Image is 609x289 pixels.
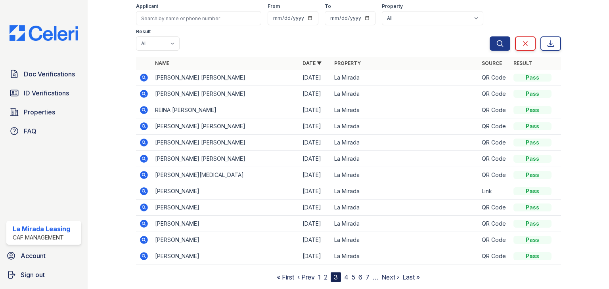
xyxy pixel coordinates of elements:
[21,270,45,279] span: Sign out
[277,273,294,281] a: « First
[382,3,403,10] label: Property
[325,3,331,10] label: To
[479,118,510,135] td: QR Code
[479,151,510,167] td: QR Code
[331,232,479,248] td: La Mirada
[6,123,81,139] a: FAQ
[482,60,502,66] a: Source
[331,216,479,232] td: La Mirada
[6,85,81,101] a: ID Verifications
[152,86,299,102] td: [PERSON_NAME] [PERSON_NAME]
[513,187,552,195] div: Pass
[513,252,552,260] div: Pass
[152,102,299,118] td: REINA [PERSON_NAME]
[513,90,552,98] div: Pass
[331,102,479,118] td: La Mirada
[3,267,84,283] a: Sign out
[513,74,552,82] div: Pass
[513,139,552,146] div: Pass
[21,251,46,260] span: Account
[152,232,299,248] td: [PERSON_NAME]
[513,122,552,130] div: Pass
[479,216,510,232] td: QR Code
[479,70,510,86] td: QR Code
[299,167,331,183] td: [DATE]
[299,232,331,248] td: [DATE]
[513,106,552,114] div: Pass
[152,118,299,135] td: [PERSON_NAME] [PERSON_NAME]
[358,273,362,281] a: 6
[303,60,322,66] a: Date ▼
[513,236,552,244] div: Pass
[334,60,361,66] a: Property
[299,102,331,118] td: [DATE]
[344,273,349,281] a: 4
[152,151,299,167] td: [PERSON_NAME] [PERSON_NAME]
[13,234,70,241] div: CAF Management
[331,248,479,264] td: La Mirada
[513,60,532,66] a: Result
[24,107,55,117] span: Properties
[366,273,370,281] a: 7
[352,273,355,281] a: 5
[318,273,321,281] a: 1
[402,273,420,281] a: Last »
[299,135,331,151] td: [DATE]
[152,216,299,232] td: [PERSON_NAME]
[299,200,331,216] td: [DATE]
[24,69,75,79] span: Doc Verifications
[331,151,479,167] td: La Mirada
[513,220,552,228] div: Pass
[268,3,280,10] label: From
[299,216,331,232] td: [DATE]
[3,25,84,41] img: CE_Logo_Blue-a8612792a0a2168367f1c8372b55b34899dd931a85d93a1a3d3e32e68fde9ad4.png
[373,272,378,282] span: …
[513,171,552,179] div: Pass
[331,70,479,86] td: La Mirada
[299,70,331,86] td: [DATE]
[136,11,261,25] input: Search by name or phone number
[24,88,69,98] span: ID Verifications
[6,66,81,82] a: Doc Verifications
[152,70,299,86] td: [PERSON_NAME] [PERSON_NAME]
[331,272,341,282] div: 3
[479,135,510,151] td: QR Code
[299,86,331,102] td: [DATE]
[331,200,479,216] td: La Mirada
[152,167,299,183] td: [PERSON_NAME][MEDICAL_DATA]
[152,200,299,216] td: [PERSON_NAME]
[479,183,510,200] td: Link
[381,273,399,281] a: Next ›
[299,248,331,264] td: [DATE]
[331,167,479,183] td: La Mirada
[331,118,479,135] td: La Mirada
[479,248,510,264] td: QR Code
[324,273,327,281] a: 2
[331,183,479,200] td: La Mirada
[479,200,510,216] td: QR Code
[479,232,510,248] td: QR Code
[479,167,510,183] td: QR Code
[3,248,84,264] a: Account
[155,60,169,66] a: Name
[479,102,510,118] td: QR Code
[479,86,510,102] td: QR Code
[6,104,81,120] a: Properties
[299,118,331,135] td: [DATE]
[331,86,479,102] td: La Mirada
[299,151,331,167] td: [DATE]
[152,248,299,264] td: [PERSON_NAME]
[152,135,299,151] td: [PERSON_NAME] [PERSON_NAME]
[136,3,158,10] label: Applicant
[299,183,331,200] td: [DATE]
[136,29,151,35] label: Result
[331,135,479,151] td: La Mirada
[13,224,70,234] div: La Mirada Leasing
[24,126,36,136] span: FAQ
[513,155,552,163] div: Pass
[297,273,315,281] a: ‹ Prev
[152,183,299,200] td: [PERSON_NAME]
[513,203,552,211] div: Pass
